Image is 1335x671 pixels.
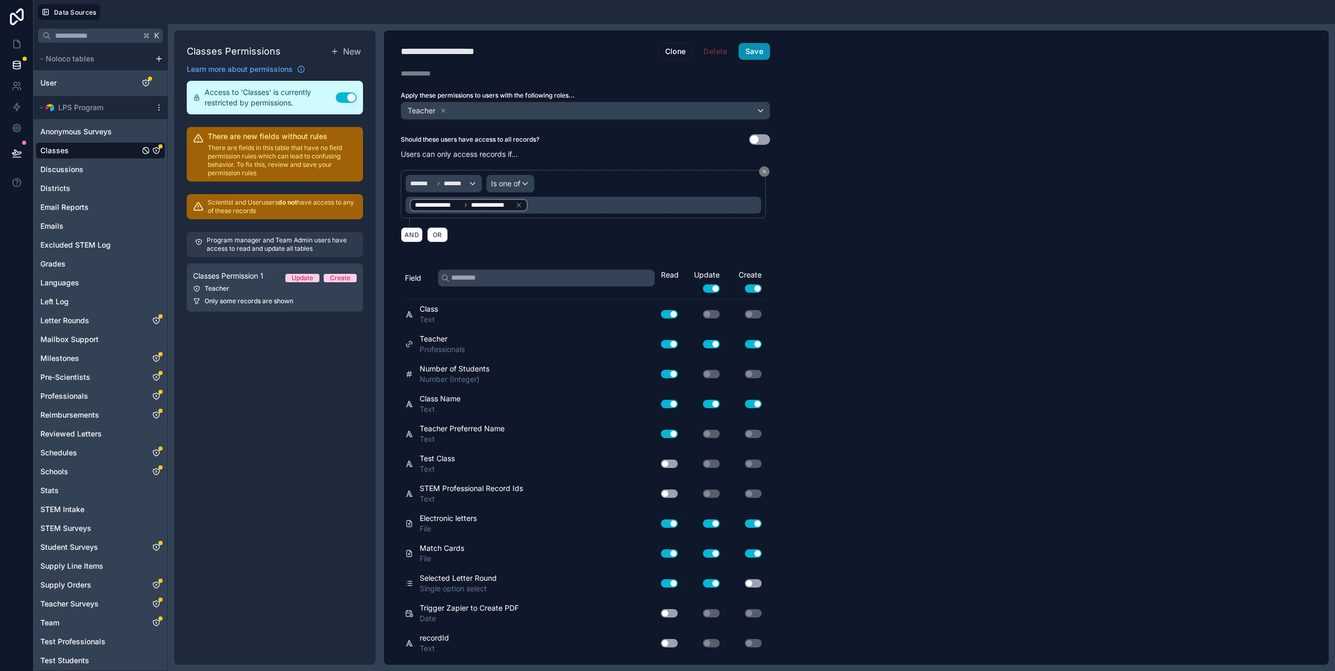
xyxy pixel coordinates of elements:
span: Teacher Preferred Name [420,423,505,434]
p: Program manager and Team Admin users have access to read and update all tables [207,236,355,253]
p: Scientist and User users have access to any of these records [208,198,357,215]
span: Match Cards [420,543,464,553]
span: Number of Students [420,364,489,374]
p: There are fields in this table that have no field permission rules which can lead to confusing be... [208,144,357,177]
span: Teacher [420,334,465,344]
span: Text [420,404,461,414]
span: Access to 'Classes' is currently restricted by permissions. [205,87,336,108]
span: Test Class [420,453,455,464]
h2: There are new fields without rules [208,131,357,142]
span: Data Sources [54,8,97,16]
span: Learn more about permissions [187,64,293,74]
div: Teacher [193,284,357,293]
span: File [420,524,477,534]
span: Only some records are shown [205,297,293,305]
div: Create [724,270,766,293]
span: Text [420,464,455,474]
a: Classes Permission 1UpdateCreateTeacherOnly some records are shown [187,263,363,312]
span: Teacher [408,105,435,116]
div: Create [330,274,350,282]
p: Users can only access records if... [401,149,770,159]
button: Clone [658,43,693,60]
span: Text [420,494,523,504]
span: Text [420,434,505,444]
div: Update [292,274,313,282]
h1: Classes Permissions [187,44,281,59]
span: Text [420,314,438,325]
span: Class Name [420,393,461,404]
button: Data Sources [38,4,100,20]
span: Is one of [491,178,520,189]
strong: do not [278,198,297,206]
button: Is one of [486,175,535,193]
span: File [420,553,464,564]
span: Selected Letter Round [420,573,497,583]
span: Trigger Zapier to Create PDF [420,603,519,613]
div: Read [661,270,682,280]
span: Text [420,643,449,654]
label: Should these users have access to all records? [401,135,539,144]
span: Professionals [420,344,465,355]
span: recordId [420,633,449,643]
span: STEM Professional Record Ids [420,483,523,494]
div: Update [682,270,724,293]
span: Class [420,304,438,314]
button: New [328,43,363,60]
span: K [153,32,161,39]
span: Number (Integer) [420,374,489,385]
span: OR [431,231,444,239]
span: Field [405,273,421,283]
a: Learn more about permissions [187,64,305,74]
span: Classes Permission 1 [193,271,263,281]
button: Save [739,43,770,60]
button: AND [401,227,423,242]
span: Electronic letters [420,513,477,524]
span: New [343,45,361,58]
span: Date [420,613,519,624]
span: Single option select [420,583,497,594]
button: OR [427,227,448,242]
button: Teacher [401,102,770,120]
label: Apply these permissions to users with the following roles... [401,91,770,100]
